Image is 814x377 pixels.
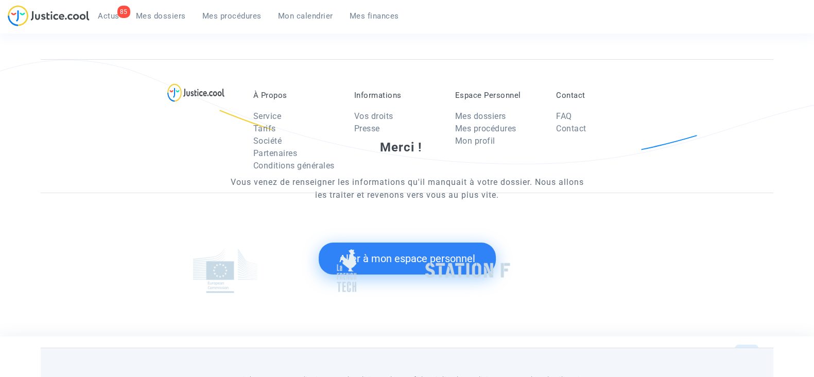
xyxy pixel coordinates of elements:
span: Mon calendrier [278,11,333,21]
a: Mes finances [341,8,407,24]
a: Mon calendrier [270,8,341,24]
p: À Propos [253,91,339,100]
span: Actus [98,11,119,21]
a: Mes dossiers [128,8,194,24]
img: logo-lg.svg [167,83,224,102]
a: Vos droits [354,111,393,121]
span: Mes dossiers [136,11,186,21]
a: Mon profil [455,136,495,146]
a: FAQ [556,111,572,121]
a: Partenaires [253,148,298,158]
a: Presse [354,124,380,133]
div: 85 [117,6,130,18]
a: Contact [556,124,586,133]
a: Société [253,136,282,146]
a: Mes procédures [455,124,516,133]
p: Contact [556,91,642,100]
img: europe_commision.png [193,248,257,293]
a: Mes procédures [194,8,270,24]
a: Mes dossiers [455,111,506,121]
img: jc-logo.svg [8,5,90,26]
span: Mes finances [350,11,399,21]
a: Service [253,111,282,121]
p: Informations [354,91,440,100]
span: Mes procédures [202,11,262,21]
a: Conditions générales [253,161,335,170]
p: Espace Personnel [455,91,541,100]
a: Tarifs [253,124,276,133]
a: 85Actus [90,8,128,24]
img: stationf.png [425,263,510,278]
img: french_tech.png [337,249,356,293]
